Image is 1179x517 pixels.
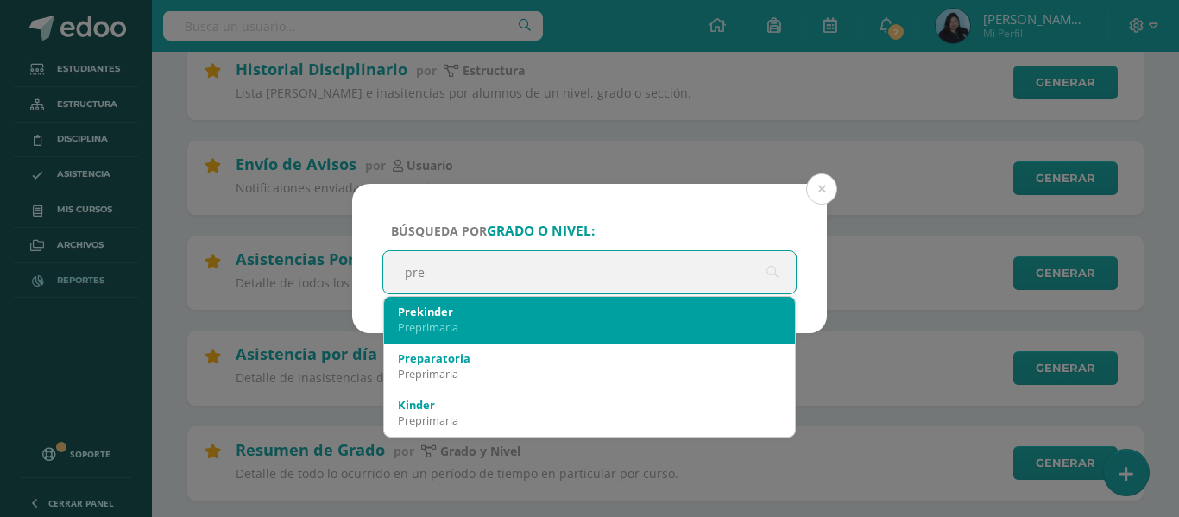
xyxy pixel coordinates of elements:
span: Búsqueda por [391,223,595,239]
button: Close (Esc) [806,173,837,205]
div: Preprimaria [398,366,781,381]
div: Prekinder [398,304,781,319]
div: Kinder [398,397,781,413]
div: Preprimaria [398,319,781,335]
strong: grado o nivel: [487,222,595,240]
div: Preprimaria [398,413,781,428]
input: ej. Primero primaria, etc. [383,251,796,293]
div: Preparatoria [398,350,781,366]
